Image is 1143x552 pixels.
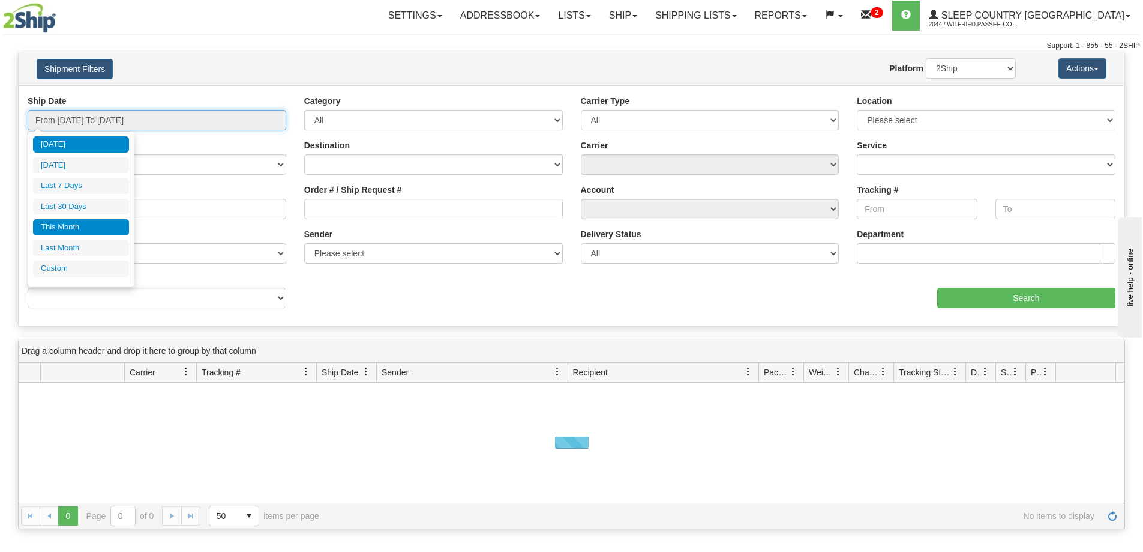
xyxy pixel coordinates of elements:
span: Page 0 [58,506,77,526]
label: Service [857,139,887,151]
span: Sender [382,366,409,378]
span: Packages [764,366,789,378]
li: Last 7 Days [33,178,129,194]
li: This Month [33,219,129,235]
span: Sleep Country [GEOGRAPHIC_DATA] [938,10,1124,20]
a: Ship Date filter column settings [356,362,376,382]
li: Last Month [33,240,129,256]
label: Carrier [581,139,608,151]
span: Tracking # [202,366,241,378]
a: Pickup Status filter column settings [1035,362,1055,382]
label: Ship Date [28,95,67,107]
sup: 2 [871,7,883,18]
span: Pickup Status [1031,366,1041,378]
a: Reports [746,1,816,31]
a: Recipient filter column settings [738,362,758,382]
label: Order # / Ship Request # [304,184,402,196]
span: Charge [854,366,879,378]
a: Weight filter column settings [828,362,848,382]
label: Department [857,228,904,240]
span: 2044 / Wilfried.Passee-Coutrin [929,19,1019,31]
span: No items to display [336,511,1094,521]
a: Tracking # filter column settings [296,362,316,382]
a: Settings [379,1,451,31]
label: Tracking # [857,184,898,196]
li: Last 30 Days [33,199,129,215]
label: Destination [304,139,350,151]
input: To [995,199,1115,219]
a: 2 [852,1,892,31]
div: live help - online [9,10,111,19]
input: From [857,199,977,219]
label: Carrier Type [581,95,629,107]
a: Carrier filter column settings [176,362,196,382]
a: Lists [549,1,599,31]
label: Account [581,184,614,196]
a: Packages filter column settings [783,362,803,382]
li: [DATE] [33,136,129,153]
span: Page of 0 [86,506,154,526]
li: Custom [33,261,129,277]
label: Sender [304,228,332,240]
label: Location [857,95,892,107]
span: 50 [217,510,232,522]
span: Tracking Status [899,366,951,378]
span: Recipient [573,366,608,378]
a: Shipment Issues filter column settings [1005,362,1025,382]
label: Delivery Status [581,228,641,240]
a: Ship [600,1,646,31]
input: Search [937,288,1115,308]
span: Carrier [130,366,155,378]
span: Page sizes drop down [209,506,259,526]
span: Delivery Status [971,366,981,378]
span: select [239,506,259,526]
div: Support: 1 - 855 - 55 - 2SHIP [3,41,1140,51]
label: Category [304,95,341,107]
span: Weight [809,366,834,378]
li: [DATE] [33,157,129,174]
button: Shipment Filters [37,59,113,79]
label: Platform [889,62,923,74]
a: Tracking Status filter column settings [945,362,965,382]
a: Sleep Country [GEOGRAPHIC_DATA] 2044 / Wilfried.Passee-Coutrin [920,1,1139,31]
iframe: chat widget [1115,214,1142,337]
span: Shipment Issues [1001,366,1011,378]
a: Refresh [1103,506,1122,526]
button: Actions [1058,58,1106,79]
span: Ship Date [322,366,358,378]
div: grid grouping header [19,339,1124,363]
a: Sender filter column settings [547,362,568,382]
a: Charge filter column settings [873,362,893,382]
a: Addressbook [451,1,550,31]
a: Delivery Status filter column settings [975,362,995,382]
a: Shipping lists [646,1,745,31]
img: logo2044.jpg [3,3,56,33]
span: items per page [209,506,319,526]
